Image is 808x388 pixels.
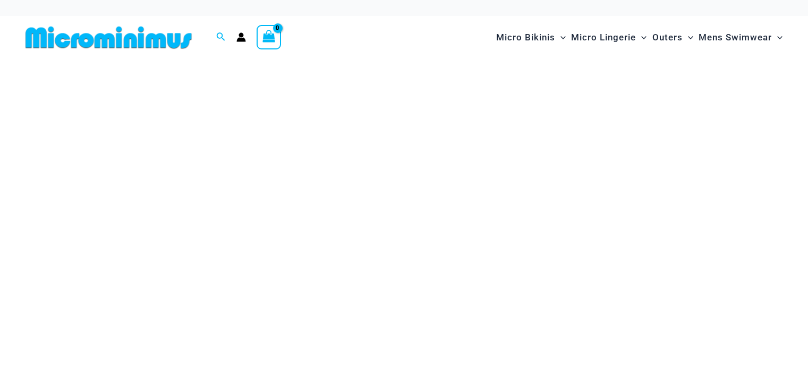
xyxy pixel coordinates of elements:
[555,24,566,51] span: Menu Toggle
[568,21,649,54] a: Micro LingerieMenu ToggleMenu Toggle
[216,31,226,44] a: Search icon link
[496,24,555,51] span: Micro Bikinis
[699,24,772,51] span: Mens Swimwear
[636,24,647,51] span: Menu Toggle
[683,24,693,51] span: Menu Toggle
[236,32,246,42] a: Account icon link
[652,24,683,51] span: Outers
[21,26,196,49] img: MM SHOP LOGO FLAT
[571,24,636,51] span: Micro Lingerie
[772,24,783,51] span: Menu Toggle
[650,21,696,54] a: OutersMenu ToggleMenu Toggle
[494,21,568,54] a: Micro BikinisMenu ToggleMenu Toggle
[696,21,785,54] a: Mens SwimwearMenu ToggleMenu Toggle
[492,20,787,55] nav: Site Navigation
[257,25,281,49] a: View Shopping Cart, empty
